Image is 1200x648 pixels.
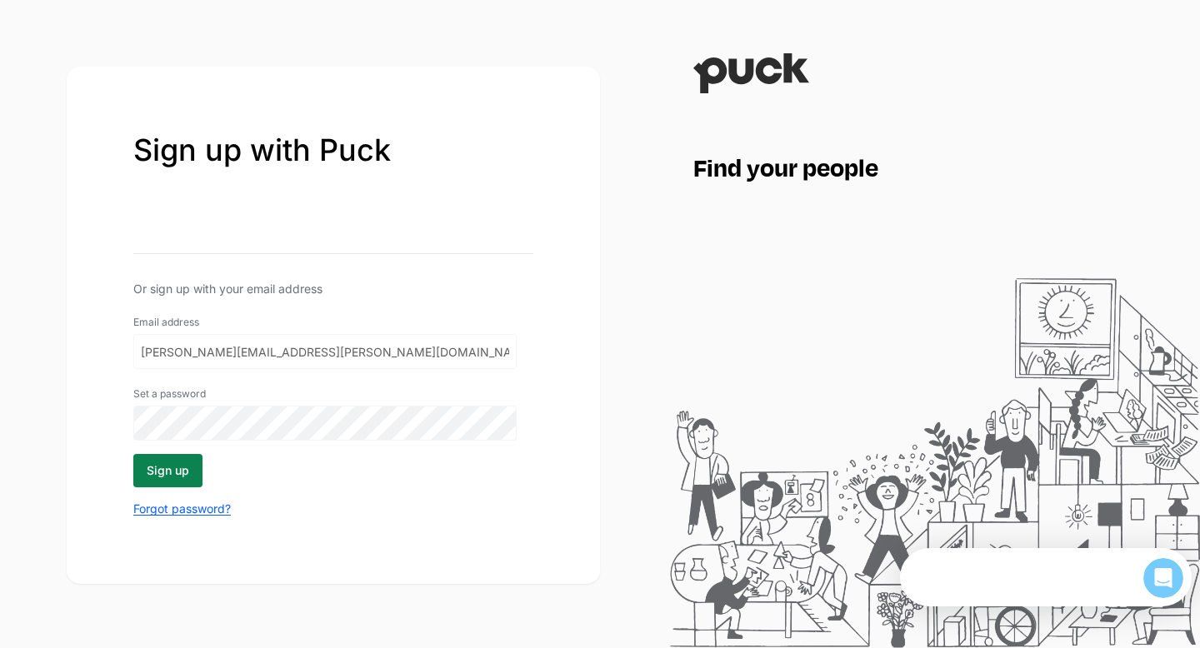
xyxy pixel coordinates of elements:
[7,7,298,52] div: Open Intercom Messenger
[133,382,533,406] div: Set a password
[17,27,249,45] div: The team will reply as soon as they can
[693,147,1173,187] div: Find your people
[133,454,202,487] button: Sign up
[125,192,475,228] iframe: Sign in with Google Button
[17,14,249,27] div: Need help?
[133,281,533,297] div: Or sign up with your email address
[133,311,533,334] div: Email address
[133,501,533,517] a: Forgot password?
[133,133,533,167] div: Sign up with Puck
[1143,558,1183,598] iframe: Intercom live chat
[900,548,1192,606] iframe: Intercom live chat discovery launcher
[693,53,809,93] img: Puck home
